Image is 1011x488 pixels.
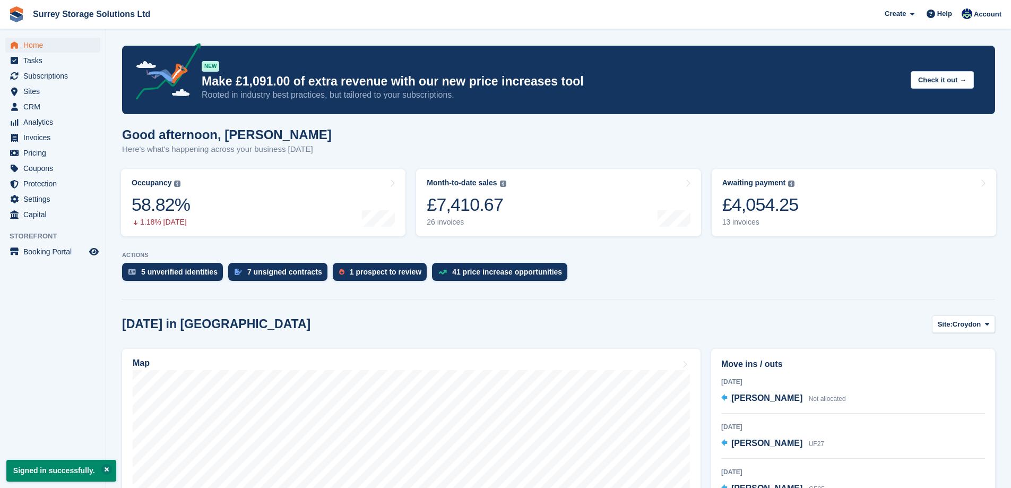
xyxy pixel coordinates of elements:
div: 7 unsigned contracts [247,268,322,276]
button: Check it out → [911,71,974,89]
a: 1 prospect to review [333,263,432,286]
div: £4,054.25 [722,194,799,216]
img: price_increase_opportunities-93ffe204e8149a01c8c9dc8f82e8f89637d9d84a8eef4429ea346261dce0b2c0.svg [438,270,447,275]
span: Booking Portal [23,244,87,259]
div: 26 invoices [427,218,506,227]
span: Croydon [953,319,981,330]
span: Create [885,8,906,19]
div: 1 prospect to review [350,268,421,276]
a: menu [5,161,100,176]
a: menu [5,130,100,145]
h1: Good afternoon, [PERSON_NAME] [122,127,332,142]
span: [PERSON_NAME] [731,393,802,403]
button: Site: Croydon [932,315,995,333]
a: Surrey Storage Solutions Ltd [29,5,154,23]
span: Tasks [23,53,87,68]
span: Home [23,38,87,53]
a: menu [5,145,100,160]
span: Capital [23,207,87,222]
div: [DATE] [721,377,985,387]
span: Storefront [10,231,106,242]
img: icon-info-grey-7440780725fd019a000dd9b08b2336e03edf1995a4989e88bcd33f0948082b44.svg [788,181,794,187]
h2: Map [133,358,150,368]
a: menu [5,176,100,191]
div: Month-to-date sales [427,178,497,187]
a: menu [5,115,100,130]
p: Here's what's happening across your business [DATE] [122,143,332,156]
a: menu [5,69,100,83]
span: Not allocated [809,395,846,403]
div: NEW [202,61,219,72]
span: Subscriptions [23,69,87,83]
h2: [DATE] in [GEOGRAPHIC_DATA] [122,317,310,331]
img: icon-info-grey-7440780725fd019a000dd9b08b2336e03edf1995a4989e88bcd33f0948082b44.svg [500,181,506,187]
img: prospect-51fa495bee0391a8d652442698ab0144808aea92771e9ea1ae160a38d050c398.svg [339,269,344,275]
div: 13 invoices [722,218,799,227]
span: Protection [23,176,87,191]
p: Make £1,091.00 of extra revenue with our new price increases tool [202,74,902,89]
div: [DATE] [721,422,985,432]
p: Signed in successfully. [6,460,116,482]
span: Sites [23,84,87,99]
a: 7 unsigned contracts [228,263,333,286]
a: 5 unverified identities [122,263,228,286]
a: menu [5,244,100,259]
img: verify_identity-adf6edd0f0f0b5bbfe63781bf79b02c33cf7c696d77639b501bdc392416b5a36.svg [128,269,136,275]
p: Rooted in industry best practices, but tailored to your subscriptions. [202,89,902,101]
div: 58.82% [132,194,190,216]
div: [DATE] [721,467,985,477]
span: Coupons [23,161,87,176]
span: Pricing [23,145,87,160]
img: icon-info-grey-7440780725fd019a000dd9b08b2336e03edf1995a4989e88bcd33f0948082b44.svg [174,181,180,187]
a: [PERSON_NAME] Not allocated [721,392,846,406]
img: price-adjustments-announcement-icon-8257ccfd72463d97f412b2fc003d46551f7dbcb40ab6d574587a9cd5c0d94... [127,43,201,104]
a: menu [5,192,100,207]
span: Settings [23,192,87,207]
span: Account [974,9,1001,20]
a: menu [5,38,100,53]
a: 41 price increase opportunities [432,263,573,286]
a: Awaiting payment £4,054.25 13 invoices [712,169,996,236]
a: [PERSON_NAME] UF27 [721,437,824,451]
a: Preview store [88,245,100,258]
a: Occupancy 58.82% 1.18% [DATE] [121,169,405,236]
a: menu [5,99,100,114]
div: 5 unverified identities [141,268,218,276]
img: contract_signature_icon-13c848040528278c33f63329250d36e43548de30e8caae1d1a13099fd9432cc5.svg [235,269,242,275]
a: menu [5,207,100,222]
span: Analytics [23,115,87,130]
a: menu [5,84,100,99]
div: £7,410.67 [427,194,506,216]
span: Invoices [23,130,87,145]
div: 1.18% [DATE] [132,218,190,227]
span: CRM [23,99,87,114]
span: [PERSON_NAME] [731,439,802,448]
p: ACTIONS [122,252,995,259]
div: Awaiting payment [722,178,786,187]
a: menu [5,53,100,68]
span: Help [937,8,952,19]
span: UF27 [809,440,824,448]
img: stora-icon-8386f47178a22dfd0bd8f6a31ec36ba5ce8667c1dd55bd0f319d3a0aa187defe.svg [8,6,24,22]
span: Site: [938,319,953,330]
img: Ian Cameron [962,8,972,19]
a: Month-to-date sales £7,410.67 26 invoices [416,169,701,236]
div: 41 price increase opportunities [452,268,562,276]
div: Occupancy [132,178,171,187]
h2: Move ins / outs [721,358,985,371]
